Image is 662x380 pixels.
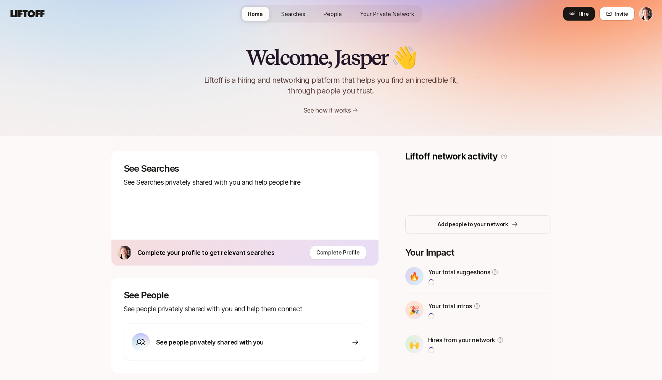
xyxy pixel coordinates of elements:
span: Home [248,10,263,18]
p: Complete your profile to get relevant searches [137,248,275,258]
p: Liftoff is a hiring and networking platform that helps you find an incredible fit, through people... [195,75,468,96]
p: See Searches [124,163,366,174]
p: Complete Profile [316,248,360,257]
p: See people privately shared with you and help them connect [124,304,366,314]
span: Your Private Network [360,10,414,18]
a: Searches [275,7,311,21]
span: Searches [281,10,305,18]
p: See People [124,290,366,301]
p: Liftoff network activity [405,151,498,162]
button: Jasper Story [639,7,653,21]
div: 🙌 [405,335,424,353]
a: See how it works [304,106,351,114]
p: Your Impact [405,247,551,258]
p: Hires from your network [428,335,496,345]
div: 🔥 [405,267,424,285]
button: Complete Profile [310,246,366,259]
a: People [317,7,348,21]
button: Invite [599,7,635,21]
p: See people privately shared with you [156,337,264,347]
p: Your total suggestions [428,267,490,277]
button: Hire [563,7,595,21]
a: Your Private Network [354,7,420,21]
div: 🎉 [405,301,424,319]
button: Add people to your network [405,215,551,233]
span: Hire [578,10,589,18]
p: See Searches privately shared with you and help people hire [124,177,366,188]
img: Jasper Story [639,7,652,20]
a: Home [242,7,269,21]
span: People [324,10,342,18]
h2: Welcome, Jasper 👋 [246,46,416,69]
p: Your total intros [428,301,472,311]
img: 8cb3e434_9646_4a7a_9a3b_672daafcbcea.jpg [118,246,131,259]
span: Invite [615,10,628,18]
p: Add people to your network [438,220,508,229]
